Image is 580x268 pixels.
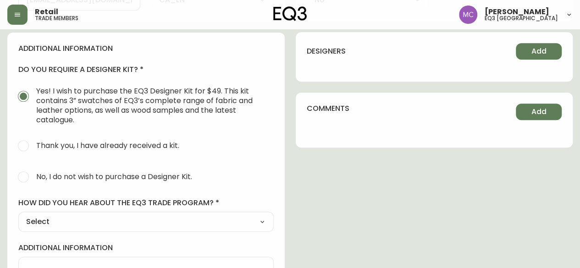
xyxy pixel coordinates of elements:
button: Add [516,43,562,60]
span: [PERSON_NAME] [485,8,549,16]
label: how did you hear about the eq3 trade program? [18,198,274,208]
label: additional information [18,243,274,253]
h4: do you require a designer kit? [18,65,274,75]
button: Add [516,104,562,120]
h5: eq3 [GEOGRAPHIC_DATA] [485,16,558,21]
span: Yes! I wish to purchase the EQ3 Designer Kit for $49. This kit contains 3” swatches of EQ3’s comp... [36,86,266,125]
img: 6dbdb61c5655a9a555815750a11666cc [459,5,477,24]
h4: comments [307,104,349,114]
h4: designers [307,46,346,56]
span: Add [531,107,547,117]
span: No, I do not wish to purchase a Designer Kit. [36,172,192,181]
span: Add [531,46,547,56]
h5: trade members [35,16,78,21]
h4: additional information [18,44,274,54]
img: logo [273,6,307,21]
span: Thank you, I have already received a kit. [36,141,179,150]
span: Retail [35,8,58,16]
